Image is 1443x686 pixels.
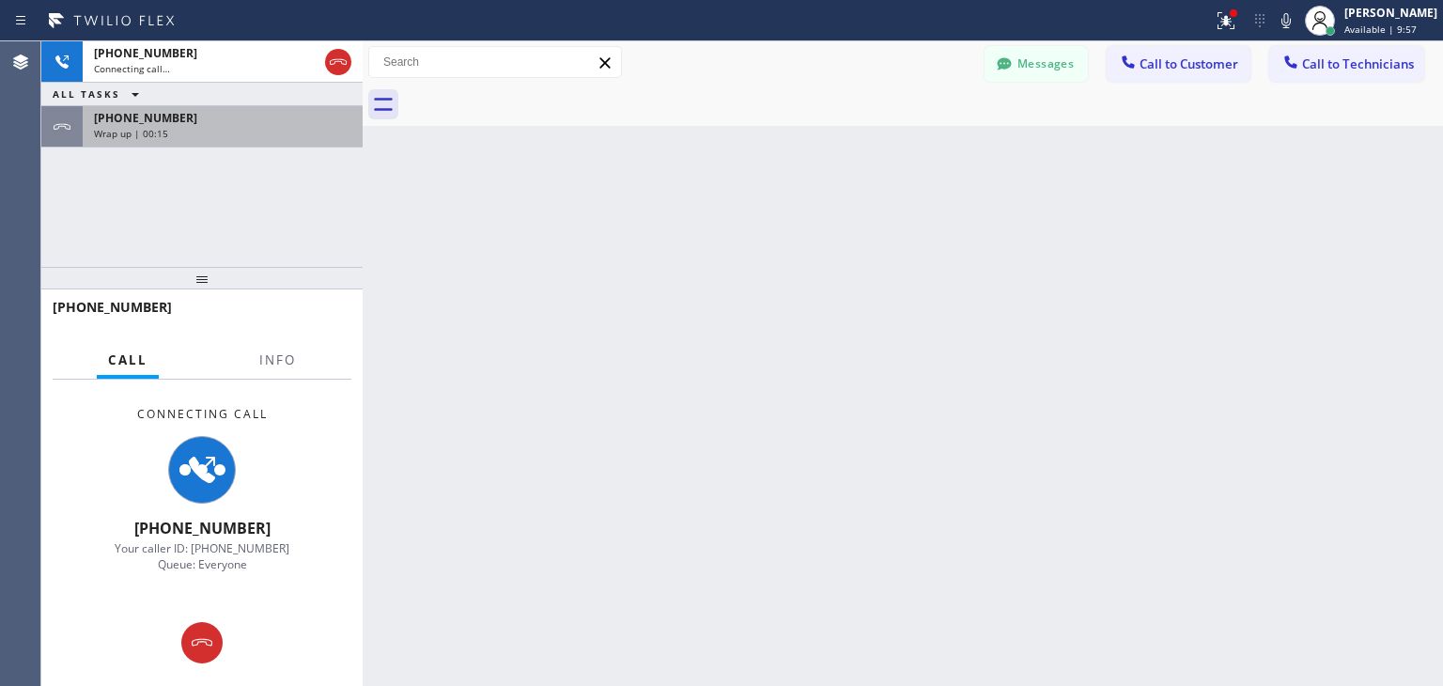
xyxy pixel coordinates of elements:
[53,298,172,316] span: [PHONE_NUMBER]
[259,351,296,368] span: Info
[137,406,268,422] span: Connecting Call
[134,518,271,538] span: [PHONE_NUMBER]
[181,622,223,663] button: Hang up
[94,127,168,140] span: Wrap up | 00:15
[1344,5,1437,21] div: [PERSON_NAME]
[94,110,197,126] span: [PHONE_NUMBER]
[94,45,197,61] span: [PHONE_NUMBER]
[41,83,158,105] button: ALL TASKS
[1107,46,1250,82] button: Call to Customer
[53,87,120,101] span: ALL TASKS
[97,342,159,379] button: Call
[1269,46,1424,82] button: Call to Technicians
[108,351,147,368] span: Call
[1140,55,1238,72] span: Call to Customer
[1344,23,1417,36] span: Available | 9:57
[94,62,170,75] span: Connecting call…
[115,540,289,572] span: Your caller ID: [PHONE_NUMBER] Queue: Everyone
[248,342,307,379] button: Info
[369,47,621,77] input: Search
[1273,8,1299,34] button: Mute
[1302,55,1414,72] span: Call to Technicians
[325,49,351,75] button: Hang up
[985,46,1088,82] button: Messages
